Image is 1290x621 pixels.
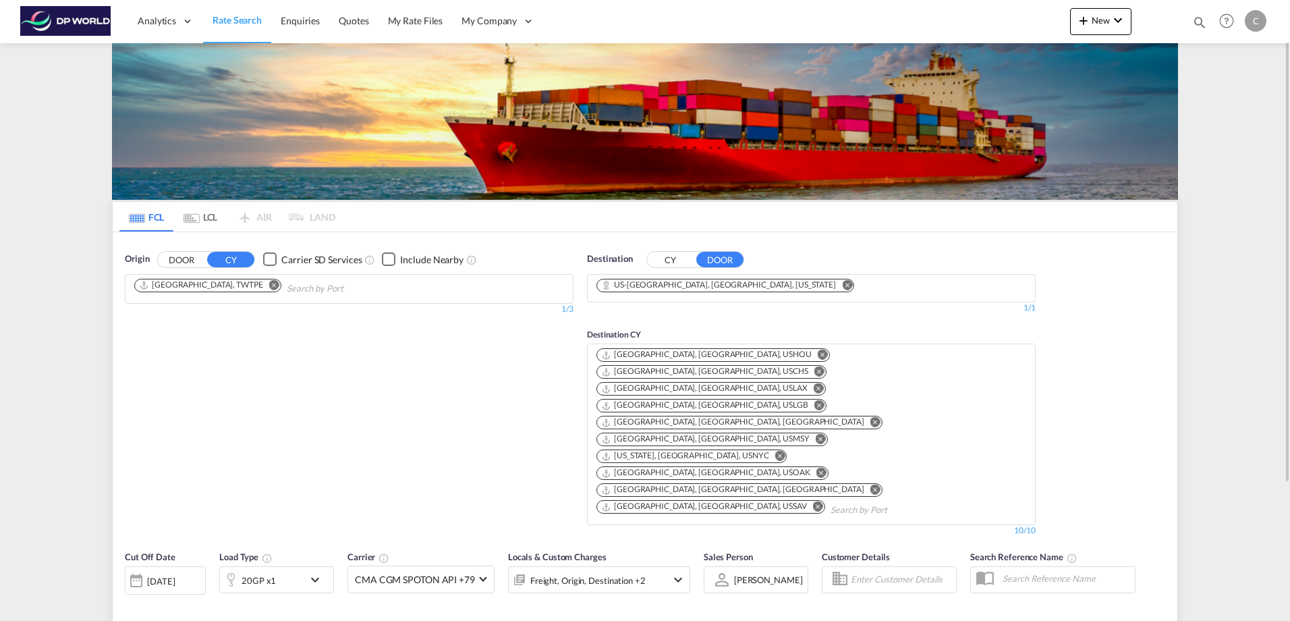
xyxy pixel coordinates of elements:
[601,501,807,512] div: Savannah, GA, USSAV
[601,349,814,360] div: Press delete to remove this chip.
[1067,553,1077,564] md-icon: Your search will be saved by the below given name
[601,279,839,291] div: Press delete to remove this chip.
[219,566,334,593] div: 20GP x1icon-chevron-down
[601,366,808,377] div: Charleston, SC, USCHS
[734,574,803,585] div: [PERSON_NAME]
[601,484,867,495] div: Press delete to remove this chip.
[1192,15,1207,35] div: icon-magnify
[1110,12,1126,28] md-icon: icon-chevron-down
[125,593,135,611] md-datepicker: Select
[970,551,1077,562] span: Search Reference Name
[601,416,867,428] div: Press delete to remove this chip.
[347,551,389,562] span: Carrier
[1075,15,1126,26] span: New
[808,467,828,481] button: Remove
[281,15,320,26] span: Enquiries
[132,275,420,300] md-chips-wrap: Chips container. Use arrow keys to select chips.
[125,551,175,562] span: Cut Off Date
[806,366,826,379] button: Remove
[125,304,573,315] div: 1/3
[601,433,812,445] div: Press delete to remove this chip.
[400,253,464,267] div: Include Nearby
[112,43,1178,200] img: LCL+%26+FCL+BACKGROUND.png
[804,501,824,514] button: Remove
[461,14,517,28] span: My Company
[601,279,836,291] div: US-78205, San Antonio, TX, Texas
[260,279,281,293] button: Remove
[158,252,205,267] button: DOOR
[1245,10,1266,32] div: C
[601,433,810,445] div: New Orleans, LA, USMSY
[601,484,864,495] div: Norfolk, VA, USORF
[20,6,111,36] img: c08ca190194411f088ed0f3ba295208c.png
[378,553,389,564] md-icon: The selected Trucker/Carrierwill be displayed in the rate results If the rates are from another f...
[809,349,829,362] button: Remove
[307,572,330,588] md-icon: icon-chevron-down
[1192,15,1207,30] md-icon: icon-magnify
[125,566,206,595] div: [DATE]
[831,500,959,521] input: Search by Port
[1215,9,1238,32] span: Help
[696,252,744,267] button: DOOR
[862,416,882,430] button: Remove
[207,252,254,267] button: CY
[601,383,808,394] div: Los Angeles, CA, USLAX
[601,366,811,377] div: Press delete to remove this chip.
[281,253,362,267] div: Carrier SD Services
[508,551,607,562] span: Locals & Custom Charges
[213,14,262,26] span: Rate Search
[601,400,811,411] div: Press delete to remove this chip.
[263,252,362,267] md-checkbox: Checkbox No Ink
[339,15,368,26] span: Quotes
[587,252,633,266] span: Destination
[355,573,475,587] span: CMA CGM SPOTON API +79
[388,15,443,26] span: My Rate Files
[806,400,826,413] button: Remove
[862,484,882,497] button: Remove
[601,383,810,394] div: Press delete to remove this chip.
[601,467,813,479] div: Press delete to remove this chip.
[601,467,810,479] div: Oakland, CA, USOAK
[587,329,641,340] span: Destination CY
[219,551,273,562] span: Load Type
[594,275,865,298] md-chips-wrap: Chips container. Use arrow keys to select chips.
[670,572,686,588] md-icon: icon-chevron-down
[1075,12,1092,28] md-icon: icon-plus 400-fg
[382,252,464,267] md-checkbox: Checkbox No Ink
[733,570,804,589] md-select: Sales Person: Courtney Hebert
[807,433,827,447] button: Remove
[601,349,812,360] div: Houston, TX, USHOU
[601,450,771,462] div: Press delete to remove this chip.
[851,570,952,590] input: Enter Customer Details
[287,278,415,300] input: Chips input.
[242,571,276,590] div: 20GP x1
[766,450,786,464] button: Remove
[125,252,149,266] span: Origin
[587,302,1036,314] div: 1/1
[1215,9,1245,34] div: Help
[119,202,335,232] md-pagination-wrapper: Use the left and right arrow keys to navigate between tabs
[508,566,690,593] div: Freight Origin Destination delivery Factory Stuffingicon-chevron-down
[996,568,1135,589] input: Search Reference Name
[1070,8,1131,35] button: icon-plus 400-fgNewicon-chevron-down
[262,553,273,564] md-icon: icon-information-outline
[139,279,266,291] div: Press delete to remove this chip.
[601,450,768,462] div: New York, NY, USNYC
[594,344,1028,521] md-chips-wrap: Chips container. Use arrow keys to select chips.
[822,551,890,562] span: Customer Details
[138,14,176,28] span: Analytics
[364,254,375,265] md-icon: Unchecked: Search for CY (Container Yard) services for all selected carriers.Checked : Search for...
[805,383,825,396] button: Remove
[173,202,227,232] md-tab-item: LCL
[119,202,173,232] md-tab-item: FCL
[139,279,263,291] div: Taipei, TWTPE
[587,525,1036,537] div: 10/10
[466,254,477,265] md-icon: Unchecked: Ignores neighbouring ports when fetching rates.Checked : Includes neighbouring ports w...
[833,279,853,293] button: Remove
[601,400,808,411] div: Long Beach, CA, USLGB
[647,252,694,267] button: CY
[147,575,175,587] div: [DATE]
[704,551,753,562] span: Sales Person
[601,501,810,512] div: Press delete to remove this chip.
